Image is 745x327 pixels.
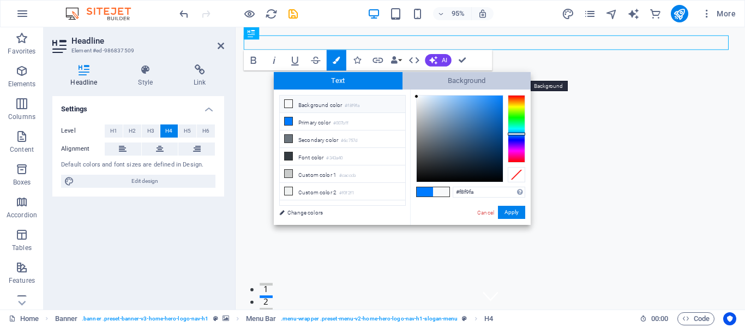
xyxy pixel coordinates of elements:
button: 1 [25,269,39,272]
i: Pages (Ctrl+Alt+S) [584,8,596,20]
span: H2 [129,124,136,138]
small: #f0f2f1 [339,189,354,197]
button: H1 [105,124,123,138]
button: Confirm (Ctrl+⏎) [453,50,472,71]
i: AI Writer [627,8,640,20]
span: H5 [184,124,191,138]
h6: Session time [640,312,669,325]
label: Alignment [61,142,105,156]
button: Strikethrough [306,50,326,71]
button: H3 [142,124,160,138]
button: Link [368,50,388,71]
i: Undo: Edit headline (Ctrl+Z) [178,8,190,20]
p: Accordion [7,211,37,219]
h4: Settings [52,96,224,116]
i: Save (Ctrl+S) [287,8,299,20]
li: Background color [280,96,405,113]
span: Click to select. Double-click to edit [55,312,78,325]
button: reload [265,7,278,20]
span: Click to select. Double-click to edit [246,312,277,325]
span: . banner .preset-banner-v3-home-hero-logo-nav-h1 [82,312,208,325]
h4: Style [120,64,176,87]
span: H3 [147,124,154,138]
button: Edit design [61,175,215,188]
nav: breadcrumb [55,312,493,325]
span: Edit design [77,175,212,188]
li: Custom color 1 [280,165,405,183]
span: Code [682,312,710,325]
h2: Headline [71,36,224,46]
p: Favorites [8,47,35,56]
i: Reload page [265,8,278,20]
span: #007bff [417,187,433,197]
button: Underline (Ctrl+U) [285,50,305,71]
p: Content [10,145,34,154]
p: Features [9,276,35,285]
small: #cacccb [339,172,356,180]
a: Click to cancel selection. Double-click to open Pages [9,312,39,325]
p: Boxes [13,178,31,187]
button: Data Bindings [389,50,404,71]
button: HTML [405,50,424,71]
button: 95% [433,7,472,20]
button: pages [584,7,597,20]
small: #6c757d [341,137,357,145]
span: H4 [165,124,172,138]
span: Click to select. Double-click to edit [484,312,493,325]
i: Design (Ctrl+Alt+Y) [562,8,574,20]
button: text_generator [627,7,640,20]
p: Columns [8,112,35,121]
button: Icons [347,50,367,71]
span: H6 [202,124,209,138]
a: Cancel [476,209,495,217]
i: This element is a customizable preset [213,316,218,322]
div: Default colors and font sizes are defined in Design. [61,160,215,170]
button: Colors [327,50,346,71]
small: #007bff [333,120,349,127]
button: commerce [649,7,662,20]
button: H4 [160,124,178,138]
button: H2 [123,124,141,138]
img: Editor Logo [63,7,145,20]
span: #f8f9fa [433,187,449,197]
mark: Background [531,81,568,91]
i: On resize automatically adjust zoom level to fit chosen device. [478,9,488,19]
i: This element contains a background [223,316,229,322]
span: Background [402,72,531,90]
button: Click here to leave preview mode and continue editing [243,7,256,20]
i: Publish [673,8,686,20]
h4: Headline [52,64,120,87]
button: navigator [605,7,618,20]
label: Level [61,124,105,138]
button: Code [677,312,714,325]
button: publish [671,5,688,22]
span: . menu-wrapper .preset-menu-v2-home-hero-logo-nav-h1-slogan-menu [281,312,458,325]
i: Navigator [605,8,618,20]
i: This element is a customizable preset [462,316,467,322]
span: H1 [110,124,117,138]
button: 3 [25,295,39,298]
button: Usercentrics [723,312,736,325]
span: Text [274,72,402,90]
button: Apply [498,206,525,219]
h4: Link [176,64,224,87]
h3: Element #ed-986837509 [71,46,202,56]
small: #f8f9fa [345,102,359,110]
i: Commerce [649,8,662,20]
li: Custom color 2 [280,183,405,200]
span: More [701,8,736,19]
a: Change colors [274,206,400,219]
button: Italic (Ctrl+I) [265,50,284,71]
div: Clear Color Selection [508,167,525,182]
span: 00 00 [651,312,668,325]
button: H5 [178,124,196,138]
h6: 95% [449,7,467,20]
li: Secondary color [280,130,405,148]
button: 2 [25,282,39,285]
button: AI [425,54,452,67]
small: #343a40 [326,154,343,162]
li: Font color [280,148,405,165]
span: : [659,314,660,323]
p: Elements [8,80,36,88]
li: Primary color [280,113,405,130]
